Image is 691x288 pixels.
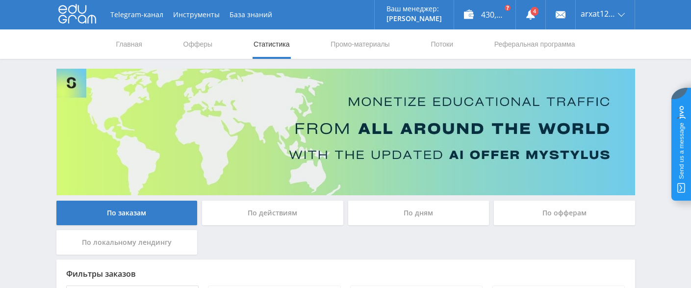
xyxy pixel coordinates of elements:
div: Фильтры заказов [66,269,625,278]
p: Ваш менеджер: [386,5,442,13]
a: Статистика [253,29,291,59]
div: По заказам [56,201,198,225]
img: Banner [56,69,635,195]
a: Промо-материалы [330,29,390,59]
a: Реферальная программа [493,29,576,59]
div: По действиям [202,201,343,225]
a: Главная [115,29,143,59]
a: Офферы [182,29,214,59]
div: По офферам [494,201,635,225]
span: arxat1268 [581,10,615,18]
div: По дням [348,201,489,225]
p: [PERSON_NAME] [386,15,442,23]
a: Потоки [430,29,454,59]
div: По локальному лендингу [56,230,198,255]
